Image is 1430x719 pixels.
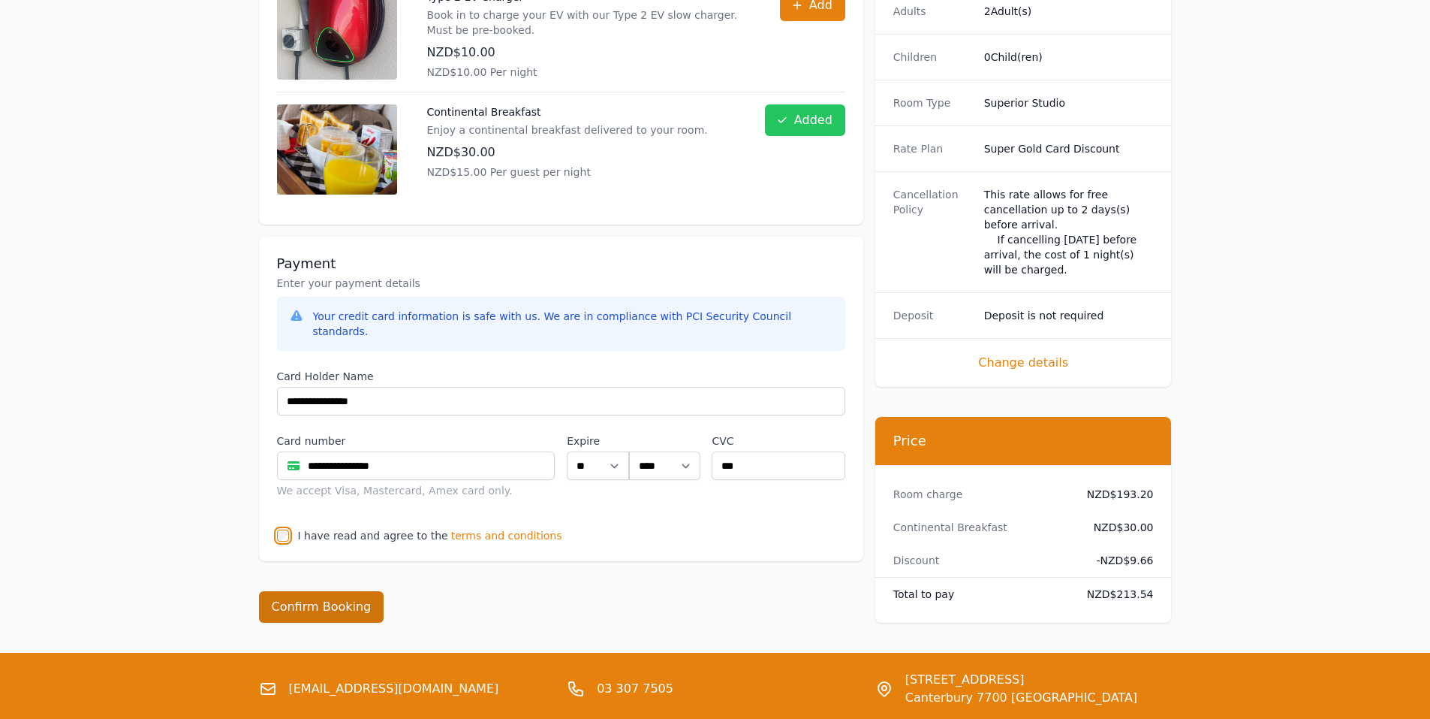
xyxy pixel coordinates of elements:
[298,530,448,542] label: I have read and agree to the
[893,520,1063,535] dt: Continental Breakfast
[712,434,844,449] label: CVC
[984,187,1154,277] div: This rate allows for free cancellation up to 2 days(s) before arrival. If cancelling [DATE] befor...
[277,104,397,195] img: Continental Breakfast
[984,95,1154,110] dd: Superior Studio
[984,141,1154,156] dd: Super Gold Card Discount
[277,434,555,449] label: Card number
[427,65,750,80] p: NZD$10.00 Per night
[427,104,708,119] p: Continental Breakfast
[451,528,562,543] span: terms and conditions
[893,308,972,323] dt: Deposit
[629,434,700,449] label: .
[427,165,708,180] p: NZD$15.00 Per guest per night
[1075,520,1154,535] dd: NZD$30.00
[893,50,972,65] dt: Children
[277,369,845,384] label: Card Holder Name
[905,689,1137,707] span: Canterbury 7700 [GEOGRAPHIC_DATA]
[893,95,972,110] dt: Room Type
[427,143,708,162] p: NZD$30.00
[984,50,1154,65] dd: 0 Child(ren)
[427,8,750,38] p: Book in to charge your EV with our Type 2 EV slow charger. Must be pre-booked.
[427,44,750,62] p: NZD$10.00
[289,680,499,698] a: [EMAIL_ADDRESS][DOMAIN_NAME]
[893,187,972,277] dt: Cancellation Policy
[893,487,1063,502] dt: Room charge
[567,434,629,449] label: Expire
[1075,553,1154,568] dd: - NZD$9.66
[427,122,708,137] p: Enjoy a continental breakfast delivered to your room.
[277,483,555,498] div: We accept Visa, Mastercard, Amex card only.
[259,591,384,623] button: Confirm Booking
[984,308,1154,323] dd: Deposit is not required
[794,111,832,129] span: Added
[984,4,1154,19] dd: 2 Adult(s)
[893,354,1154,372] span: Change details
[893,432,1154,450] h3: Price
[597,680,673,698] a: 03 307 7505
[905,671,1137,689] span: [STREET_ADDRESS]
[765,104,845,136] button: Added
[893,141,972,156] dt: Rate Plan
[1075,487,1154,502] dd: NZD$193.20
[893,4,972,19] dt: Adults
[1075,587,1154,602] dd: NZD$213.54
[893,553,1063,568] dt: Discount
[277,276,845,291] p: Enter your payment details
[893,587,1063,602] dt: Total to pay
[313,309,833,339] div: Your credit card information is safe with us. We are in compliance with PCI Security Council stan...
[277,255,845,273] h3: Payment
